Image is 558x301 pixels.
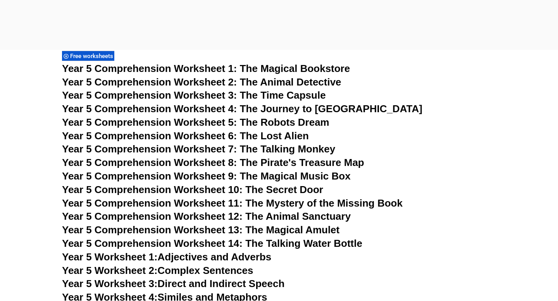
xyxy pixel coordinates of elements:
a: Year 5 Comprehension Worksheet 9: The Magical Music Box [62,170,351,182]
a: Year 5 Comprehension Worksheet 4: The Journey to [GEOGRAPHIC_DATA] [62,103,422,115]
a: Year 5 Comprehension Worksheet 2: The Animal Detective [62,76,341,88]
span: Year 5 Worksheet 3: [62,278,158,289]
a: Year 5 Comprehension Worksheet 8: The Pirate's Treasure Map [62,157,364,168]
iframe: Chat Widget [425,214,558,301]
a: Year 5 Comprehension Worksheet 1: The Magical Bookstore [62,63,350,74]
a: Year 5 Comprehension Worksheet 12: The Animal Sanctuary [62,210,351,222]
a: Year 5 Comprehension Worksheet 11: The Mystery of the Missing Book [62,197,403,209]
a: Year 5 Comprehension Worksheet 6: The Lost Alien [62,130,309,142]
a: Year 5 Comprehension Worksheet 14: The Talking Water Bottle [62,238,362,249]
a: Year 5 Worksheet 2:Complex Sentences [62,265,253,276]
a: Year 5 Comprehension Worksheet 10: The Secret Door [62,184,323,195]
a: Year 5 Comprehension Worksheet 7: The Talking Monkey [62,143,335,155]
div: Free worksheets [62,51,114,61]
a: Year 5 Comprehension Worksheet 3: The Time Capsule [62,89,326,101]
span: Free worksheets [70,53,115,60]
a: Year 5 Worksheet 1:Adjectives and Adverbs [62,251,271,263]
span: Year 5 Worksheet 1: [62,251,158,263]
a: Year 5 Comprehension Worksheet 5: The Robots Dream [62,116,329,128]
span: Year 5 Worksheet 2: [62,265,158,276]
a: Year 5 Comprehension Worksheet 13: The Magical Amulet [62,224,339,236]
a: Year 5 Worksheet 3:Direct and Indirect Speech [62,278,284,289]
